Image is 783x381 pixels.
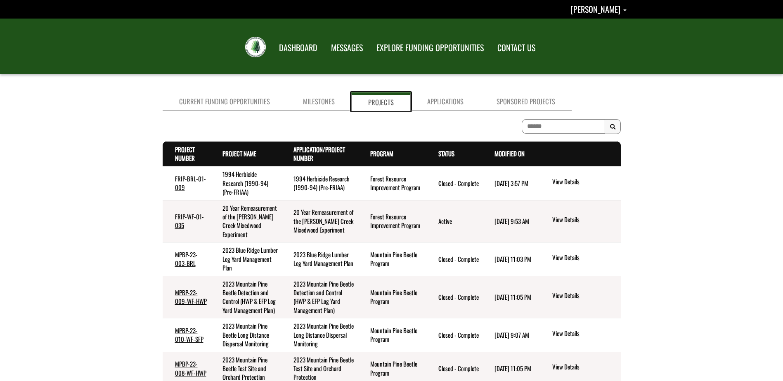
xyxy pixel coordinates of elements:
img: FRIAA Submissions Portal [245,37,266,57]
time: [DATE] 3:57 PM [494,179,528,188]
nav: Main Navigation [272,35,542,58]
a: View details [552,253,617,263]
td: action menu [539,276,620,318]
td: action menu [539,200,620,242]
td: action menu [539,166,620,200]
td: 6/13/2024 11:05 PM [482,276,539,318]
td: Mountain Pine Beetle Program [358,276,426,318]
a: MESSAGES [325,38,369,58]
td: 2023 Blue Ridge Lumber Log Yard Management Plan [210,242,281,276]
a: DASHBOARD [273,38,324,58]
td: Closed - Complete [426,242,482,276]
a: View details [552,215,617,225]
a: Current Funding Opportunities [163,92,286,111]
a: Project Name [222,149,256,158]
td: Closed - Complete [426,276,482,318]
td: 2023 Blue Ridge Lumber Log Yard Management Plan [281,242,358,276]
a: Milestones [286,92,351,111]
td: 2023 Mountain Pine Beetle Long Distance Dispersal Monitoring [210,318,281,352]
td: 1994 Herbicide Research (1990-94) (Pre-FRIAA) [210,166,281,200]
td: MPBP-23-010-WF-SFP [163,318,210,352]
th: Actions [539,141,620,166]
td: FRIP-BRL-01-009 [163,166,210,200]
td: MPBP-23-009-WF-HWP [163,276,210,318]
span: [PERSON_NAME] [570,3,620,15]
a: View details [552,291,617,301]
td: Forest Resource Improvement Program [358,200,426,242]
td: 2023 Mountain Pine Beetle Long Distance Dispersal Monitoring [281,318,358,352]
td: 20 Year Remeasurement of the Judy Creek Mixedwood Experiment [281,200,358,242]
td: 2023 Mountain Pine Beetle Detection and Control (HWP & EFP Log Yard Management Plan) [281,276,358,318]
time: [DATE] 9:07 AM [494,330,529,339]
td: 9/2/2024 3:57 PM [482,166,539,200]
a: Application/Project Number [293,145,345,162]
a: CONTACT US [491,38,542,58]
a: Status [438,149,454,158]
td: Mountain Pine Beetle Program [358,242,426,276]
td: Forest Resource Improvement Program [358,166,426,200]
td: Closed - Complete [426,166,482,200]
td: 5/6/2024 9:07 AM [482,318,539,352]
a: FRIP-BRL-01-009 [175,174,206,192]
a: Modified On [494,149,525,158]
a: View details [552,329,617,339]
a: FRIP-WF-01-035 [175,212,204,230]
a: Project Number [175,145,195,162]
td: 2023 Mountain Pine Beetle Detection and Control (HWP & EFP Log Yard Management Plan) [210,276,281,318]
td: MPBP-23-003-BRL [163,242,210,276]
a: MPBP-23-010-WF-SFP [175,326,203,343]
button: Search Results [605,119,621,134]
a: Program [370,149,393,158]
time: [DATE] 11:05 PM [494,364,531,373]
td: Closed - Complete [426,318,482,352]
td: FRIP-WF-01-035 [163,200,210,242]
td: 1994 Herbicide Research (1990-94) (Pre-FRIAA) [281,166,358,200]
a: Nicole Marburg [570,3,627,15]
a: Sponsored Projects [480,92,572,111]
td: 6/13/2024 11:03 PM [482,242,539,276]
td: Active [426,200,482,242]
a: MPBP-23-003-BRL [175,250,198,268]
a: Projects [351,92,411,111]
time: [DATE] 11:05 PM [494,292,531,301]
td: action menu [539,242,620,276]
time: [DATE] 9:53 AM [494,216,529,226]
a: MPBP-23-009-WF-HWP [175,288,207,306]
td: 20 Year Remeasurement of the Judy Creek Mixedwood Experiment [210,200,281,242]
td: action menu [539,318,620,352]
a: MPBP-23-008-WF-HWP [175,359,206,377]
time: [DATE] 11:03 PM [494,254,531,263]
td: Mountain Pine Beetle Program [358,318,426,352]
a: Applications [411,92,480,111]
a: View details [552,177,617,187]
a: View details [552,362,617,372]
a: EXPLORE FUNDING OPPORTUNITIES [370,38,490,58]
td: 5/15/2025 9:53 AM [482,200,539,242]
